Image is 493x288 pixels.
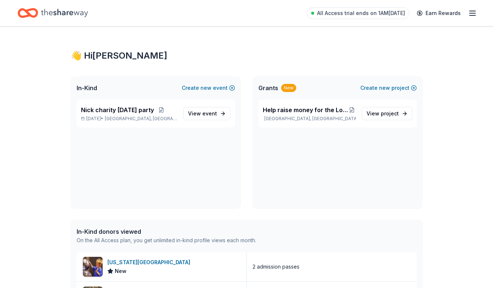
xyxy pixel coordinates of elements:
div: 👋 Hi [PERSON_NAME] [71,50,423,62]
span: Nick charity [DATE] party [81,106,154,114]
span: All Access trial ends on 1AM[DATE] [317,9,405,18]
span: new [379,84,390,92]
span: project [381,110,399,117]
div: New [281,84,296,92]
a: All Access trial ends on 1AM[DATE] [307,7,409,19]
div: [US_STATE][GEOGRAPHIC_DATA] [107,258,193,267]
a: Earn Rewards [412,7,465,20]
img: Image for Kentucky Science Center [83,257,103,277]
button: Createnewevent [182,84,235,92]
p: [DATE] • [81,116,177,122]
div: On the All Access plan, you get unlimited in-kind profile views each month. [77,236,256,245]
span: In-Kind [77,84,97,92]
button: Createnewproject [360,84,417,92]
div: In-Kind donors viewed [77,227,256,236]
span: event [202,110,217,117]
span: Grants [258,84,278,92]
span: View [188,109,217,118]
p: [GEOGRAPHIC_DATA], [GEOGRAPHIC_DATA] [263,116,356,122]
a: View project [362,107,412,120]
span: [GEOGRAPHIC_DATA], [GEOGRAPHIC_DATA] [105,116,177,122]
a: View event [183,107,231,120]
a: Home [18,4,88,22]
span: Help raise money for the Louisville metro animal services [263,106,348,114]
span: View [367,109,399,118]
span: New [115,267,126,276]
span: new [200,84,211,92]
div: 2 admission passes [253,262,299,271]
